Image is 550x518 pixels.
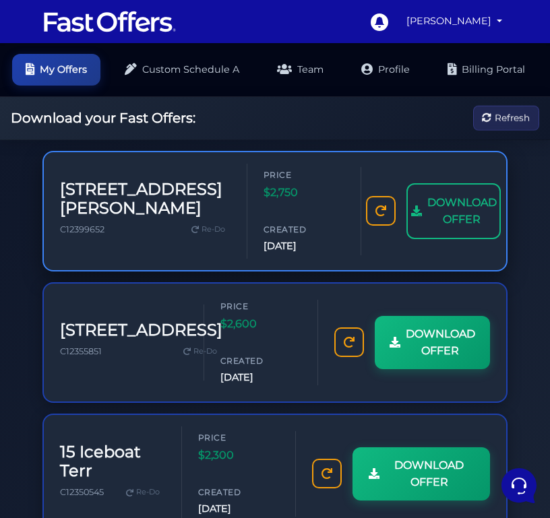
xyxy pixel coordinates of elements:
a: Re-Do [178,343,222,360]
span: [DATE] [264,238,344,254]
a: See all [218,75,248,86]
span: C12399652 [60,224,104,234]
a: My Offers [12,54,100,86]
h3: [STREET_ADDRESS] [60,321,222,340]
button: Messages [94,394,177,425]
span: C12350545 [60,487,104,497]
a: [PERSON_NAME] [401,8,508,34]
button: Refresh [473,106,539,131]
span: DOWNLOAD OFFER [427,194,497,228]
p: Help [209,413,226,425]
a: Profile [348,54,423,86]
span: $2,750 [264,184,344,201]
span: Created [198,486,279,498]
h3: [STREET_ADDRESS][PERSON_NAME] [60,180,231,219]
p: Home [40,413,63,425]
span: Created [220,354,301,367]
img: dark [22,97,49,124]
span: Price [220,300,301,313]
span: $2,300 [198,447,279,464]
span: [DATE] [220,370,301,385]
a: Custom Schedule A [111,54,253,86]
a: Billing Portal [434,54,539,86]
span: Price [198,431,279,444]
span: Re-Do [136,486,160,498]
h3: 15 Iceboat Terr [60,443,165,482]
a: DOWNLOAD OFFER [353,447,490,500]
a: Open Help Center [168,189,248,199]
span: DOWNLOAD OFFER [385,457,474,491]
button: Help [176,394,259,425]
span: [DATE] [198,501,279,517]
button: Home [11,394,94,425]
a: Team [264,54,337,86]
span: Your Conversations [22,75,109,86]
span: Find an Answer [22,189,92,199]
span: Created [264,223,344,236]
span: Re-Do [202,224,225,236]
a: DOWNLOAD OFFER [375,316,490,369]
span: Price [264,168,344,181]
a: Re-Do [186,221,231,238]
span: Start a Conversation [97,143,189,154]
span: DOWNLOAD OFFER [406,325,475,360]
img: dark [43,97,70,124]
a: Re-Do [121,484,165,501]
span: Refresh [495,110,530,125]
iframe: Customerly Messenger Launcher [499,465,539,506]
span: C12355851 [60,346,102,356]
a: DOWNLOAD OFFER [406,183,501,239]
span: Re-Do [193,346,217,358]
h2: Hello [PERSON_NAME] 👋 [11,11,226,54]
p: Messages [116,413,154,425]
h2: Download your Fast Offers: [11,110,195,126]
input: Search for an Article... [30,218,220,231]
button: Start a Conversation [22,135,248,162]
span: $2,600 [220,315,301,333]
